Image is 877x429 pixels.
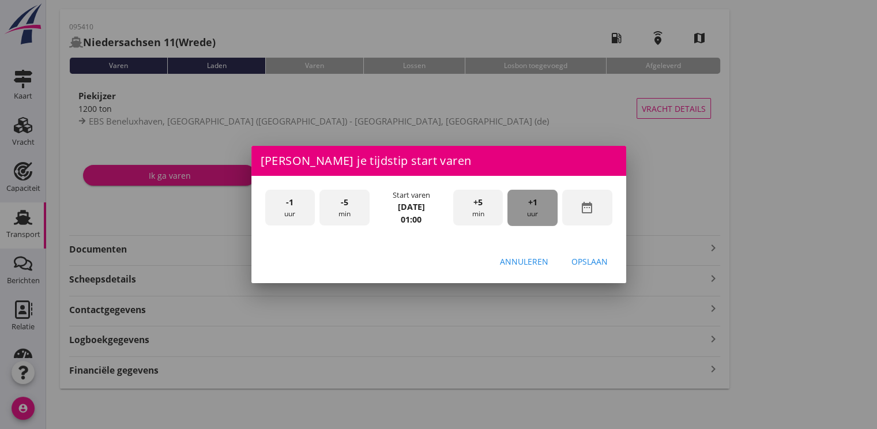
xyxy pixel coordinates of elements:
[251,146,626,176] div: [PERSON_NAME] je tijdstip start varen
[265,190,315,226] div: uur
[528,196,537,209] span: +1
[500,255,548,268] div: Annuleren
[491,251,558,272] button: Annuleren
[562,251,617,272] button: Opslaan
[393,190,430,201] div: Start varen
[453,190,503,226] div: min
[507,190,558,226] div: uur
[401,214,421,225] strong: 01:00
[571,255,608,268] div: Opslaan
[580,201,594,215] i: date_range
[398,201,425,212] strong: [DATE]
[341,196,348,209] span: -5
[473,196,483,209] span: +5
[286,196,293,209] span: -1
[319,190,370,226] div: min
